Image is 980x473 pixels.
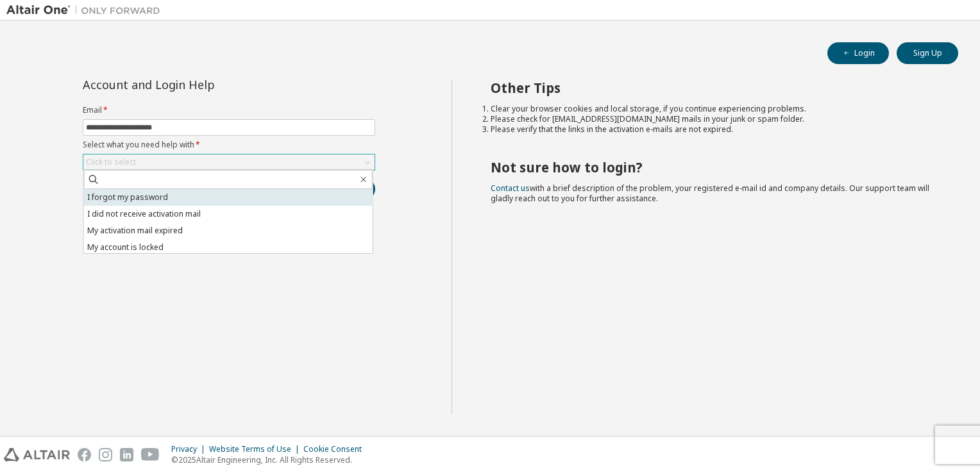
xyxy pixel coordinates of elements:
[491,159,936,176] h2: Not sure how to login?
[83,140,375,150] label: Select what you need help with
[171,454,369,465] p: © 2025 Altair Engineering, Inc. All Rights Reserved.
[4,448,70,461] img: altair_logo.svg
[78,448,91,461] img: facebook.svg
[491,183,530,194] a: Contact us
[827,42,889,64] button: Login
[99,448,112,461] img: instagram.svg
[83,154,375,170] div: Click to select
[303,444,369,454] div: Cookie Consent
[491,104,936,114] li: Clear your browser cookies and local storage, if you continue experiencing problems.
[897,42,958,64] button: Sign Up
[120,448,133,461] img: linkedin.svg
[491,124,936,135] li: Please verify that the links in the activation e-mails are not expired.
[491,79,936,96] h2: Other Tips
[491,114,936,124] li: Please check for [EMAIL_ADDRESS][DOMAIN_NAME] mails in your junk or spam folder.
[209,444,303,454] div: Website Terms of Use
[171,444,209,454] div: Privacy
[6,4,167,17] img: Altair One
[83,79,317,90] div: Account and Login Help
[84,189,373,206] li: I forgot my password
[86,157,136,167] div: Click to select
[141,448,160,461] img: youtube.svg
[83,105,375,115] label: Email
[491,183,929,204] span: with a brief description of the problem, your registered e-mail id and company details. Our suppo...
